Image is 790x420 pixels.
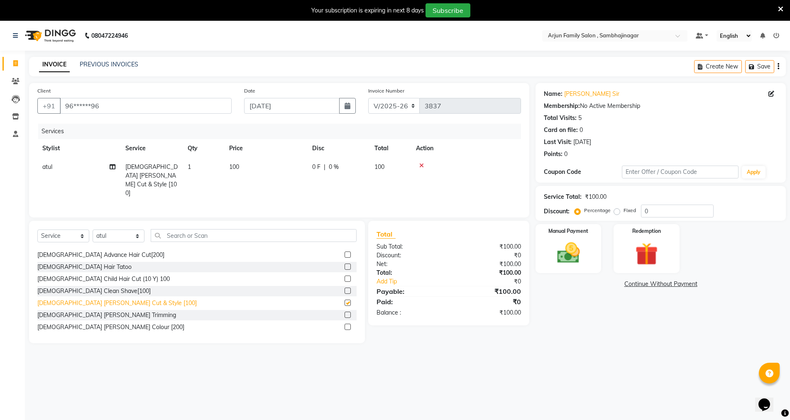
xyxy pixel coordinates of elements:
[550,240,587,266] img: _cash.svg
[449,286,527,296] div: ₹100.00
[370,260,449,269] div: Net:
[544,168,622,176] div: Coupon Code
[580,126,583,134] div: 0
[125,163,178,197] span: [DEMOGRAPHIC_DATA] [PERSON_NAME] Cut & Style [100]
[188,163,191,171] span: 1
[544,207,570,216] div: Discount:
[37,311,176,320] div: [DEMOGRAPHIC_DATA] [PERSON_NAME] Trimming
[377,230,396,239] span: Total
[39,57,70,72] a: INVOICE
[426,3,470,17] button: Subscribe
[449,260,527,269] div: ₹100.00
[564,150,567,159] div: 0
[37,251,164,259] div: [DEMOGRAPHIC_DATA] Advance Hair Cut[200]
[37,263,132,271] div: [DEMOGRAPHIC_DATA] Hair Tatoo
[37,87,51,95] label: Client
[544,150,563,159] div: Points:
[622,166,739,178] input: Enter Offer / Coupon Code
[329,163,339,171] span: 0 %
[151,229,357,242] input: Search or Scan
[449,308,527,317] div: ₹100.00
[544,102,778,110] div: No Active Membership
[578,114,582,122] div: 5
[544,126,578,134] div: Card on file:
[370,286,449,296] div: Payable:
[411,139,521,158] th: Action
[544,138,572,147] div: Last Visit:
[564,90,619,98] a: [PERSON_NAME] Sir
[370,251,449,260] div: Discount:
[229,163,239,171] span: 100
[324,163,325,171] span: |
[537,280,784,288] a: Continue Without Payment
[573,138,591,147] div: [DATE]
[449,242,527,251] div: ₹100.00
[37,139,120,158] th: Stylist
[548,227,588,235] label: Manual Payment
[244,87,255,95] label: Date
[585,193,607,201] div: ₹100.00
[21,24,78,47] img: logo
[369,139,411,158] th: Total
[42,163,52,171] span: atul
[38,124,527,139] div: Services
[449,251,527,260] div: ₹0
[745,60,774,73] button: Save
[462,277,527,286] div: ₹0
[632,227,661,235] label: Redemption
[183,139,224,158] th: Qty
[449,297,527,307] div: ₹0
[60,98,232,114] input: Search by Name/Mobile/Email/Code
[368,87,404,95] label: Invoice Number
[544,90,563,98] div: Name:
[224,139,307,158] th: Price
[37,323,184,332] div: [DEMOGRAPHIC_DATA] [PERSON_NAME] Colour [200]
[311,6,424,15] div: Your subscription is expiring in next 8 days
[80,61,138,68] a: PREVIOUS INVOICES
[624,207,636,214] label: Fixed
[544,193,582,201] div: Service Total:
[37,98,61,114] button: +91
[307,139,369,158] th: Disc
[374,163,384,171] span: 100
[755,387,782,412] iframe: chat widget
[91,24,128,47] b: 08047224946
[544,102,580,110] div: Membership:
[370,297,449,307] div: Paid:
[370,308,449,317] div: Balance :
[120,139,183,158] th: Service
[37,299,197,308] div: [DEMOGRAPHIC_DATA] [PERSON_NAME] Cut & Style [100]
[370,269,449,277] div: Total:
[694,60,742,73] button: Create New
[37,275,170,283] div: [DEMOGRAPHIC_DATA] Child Hair Cut (10 Y) 100
[370,242,449,251] div: Sub Total:
[312,163,320,171] span: 0 F
[628,240,665,268] img: _gift.svg
[584,207,611,214] label: Percentage
[37,287,151,295] div: [DEMOGRAPHIC_DATA] Clean Shave[100]
[742,166,766,178] button: Apply
[544,114,577,122] div: Total Visits:
[370,277,462,286] a: Add Tip
[449,269,527,277] div: ₹100.00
